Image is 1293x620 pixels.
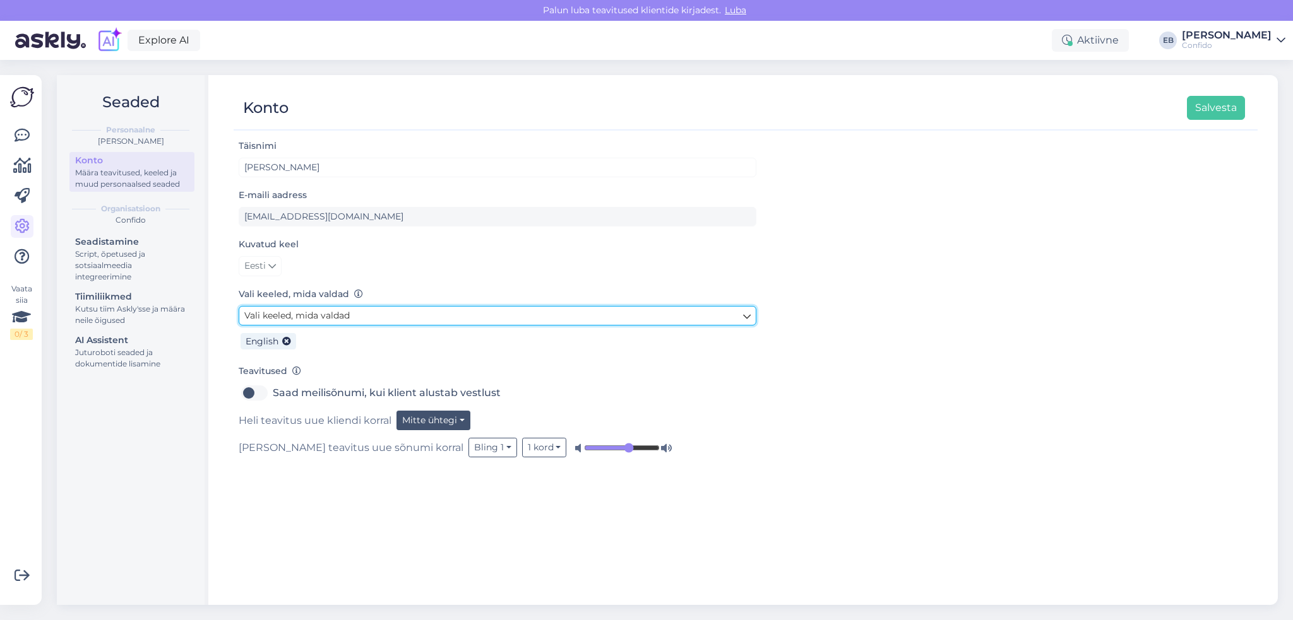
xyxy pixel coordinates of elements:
div: Confido [1182,40,1272,50]
button: Salvesta [1187,96,1245,120]
label: Täisnimi [239,139,277,153]
div: Tiimiliikmed [75,290,189,303]
div: EB [1159,32,1177,49]
div: Vaata siia [10,283,33,340]
a: AI AssistentJuturoboti seaded ja dokumentide lisamine [69,332,194,371]
img: Askly Logo [10,85,34,109]
a: Vali keeled, mida valdad [239,306,756,325]
label: Vali keeled, mida valdad [239,288,363,301]
span: Eesti [244,259,266,273]
a: Eesti [239,256,282,276]
input: Sisesta nimi [239,158,756,177]
b: Organisatsioon [101,203,160,214]
span: English [246,336,278,347]
div: Juturoboti seaded ja dokumentide lisamine [75,347,189,370]
label: Teavitused [239,365,301,378]
div: Aktiivne [1052,29,1129,52]
div: [PERSON_NAME] teavitus uue sõnumi korral [239,438,756,457]
div: Heli teavitus uue kliendi korral [239,411,756,430]
div: Kutsu tiim Askly'sse ja määra neile õigused [75,303,189,326]
div: [PERSON_NAME] [67,136,194,147]
img: explore-ai [96,27,122,54]
div: Konto [75,154,189,167]
label: Kuvatud keel [239,238,299,251]
h2: Seaded [67,90,194,114]
button: Mitte ühtegi [396,411,470,430]
a: Explore AI [128,30,200,51]
span: Luba [721,4,750,16]
label: Saad meilisõnumi, kui klient alustab vestlust [273,383,501,403]
a: SeadistamineScript, õpetused ja sotsiaalmeedia integreerimine [69,233,194,284]
div: Confido [67,214,194,226]
input: Sisesta e-maili aadress [239,207,756,226]
div: Script, õpetused ja sotsiaalmeedia integreerimine [75,249,189,283]
label: E-maili aadress [239,189,307,202]
div: Seadistamine [75,235,189,249]
b: Personaalne [106,124,155,136]
div: Määra teavitused, keeled ja muud personaalsed seaded [75,167,189,190]
span: Vali keeled, mida valdad [244,310,350,321]
button: Bling 1 [468,438,517,457]
a: KontoMäära teavitused, keeled ja muud personaalsed seaded [69,152,194,192]
a: TiimiliikmedKutsu tiim Askly'sse ja määra neile õigused [69,288,194,328]
a: [PERSON_NAME]Confido [1182,30,1285,50]
div: [PERSON_NAME] [1182,30,1272,40]
button: 1 kord [522,438,567,457]
div: AI Assistent [75,334,189,347]
div: 0 / 3 [10,329,33,340]
div: Konto [243,96,289,120]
